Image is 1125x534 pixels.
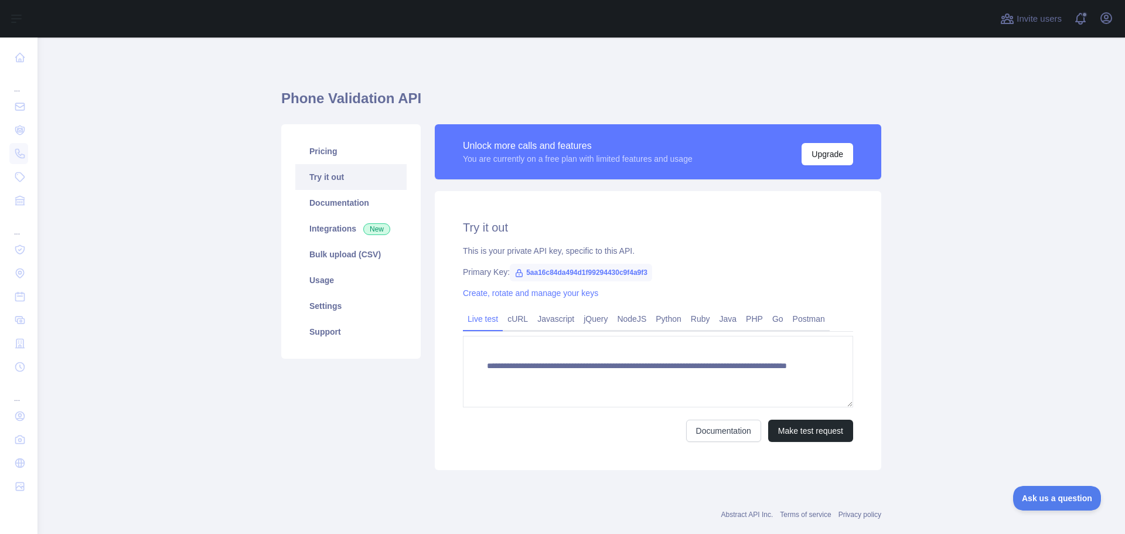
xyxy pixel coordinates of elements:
[463,288,598,298] a: Create, rotate and manage your keys
[463,266,853,278] div: Primary Key:
[281,89,881,117] h1: Phone Validation API
[295,267,407,293] a: Usage
[503,309,533,328] a: cURL
[686,420,761,442] a: Documentation
[715,309,742,328] a: Java
[9,70,28,94] div: ...
[998,9,1064,28] button: Invite users
[295,293,407,319] a: Settings
[1013,486,1102,511] iframe: Toggle Customer Support
[768,309,788,328] a: Go
[838,511,881,519] a: Privacy policy
[463,139,693,153] div: Unlock more calls and features
[463,153,693,165] div: You are currently on a free plan with limited features and usage
[612,309,651,328] a: NodeJS
[463,309,503,328] a: Live test
[1017,12,1062,26] span: Invite users
[295,138,407,164] a: Pricing
[9,213,28,237] div: ...
[510,264,652,281] span: 5aa16c84da494d1f99294430c9f4a9f3
[802,143,853,165] button: Upgrade
[533,309,579,328] a: Javascript
[768,420,853,442] button: Make test request
[651,309,686,328] a: Python
[741,309,768,328] a: PHP
[295,216,407,242] a: Integrations New
[463,219,853,236] h2: Try it out
[721,511,773,519] a: Abstract API Inc.
[579,309,612,328] a: jQuery
[686,309,715,328] a: Ruby
[295,242,407,267] a: Bulk upload (CSV)
[295,319,407,345] a: Support
[295,164,407,190] a: Try it out
[463,245,853,257] div: This is your private API key, specific to this API.
[363,223,390,235] span: New
[295,190,407,216] a: Documentation
[9,380,28,403] div: ...
[788,309,830,328] a: Postman
[780,511,831,519] a: Terms of service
